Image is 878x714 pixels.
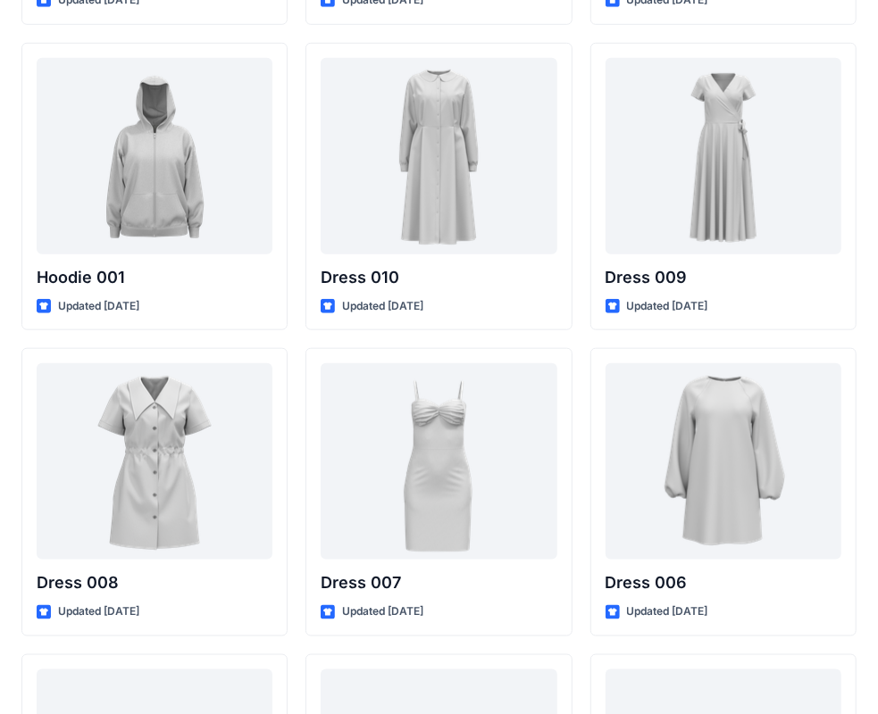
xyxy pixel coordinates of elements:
p: Dress 006 [606,570,841,595]
a: Dress 007 [321,363,556,560]
a: Dress 008 [37,363,272,560]
p: Updated [DATE] [342,602,423,621]
p: Dress 007 [321,570,556,595]
p: Dress 009 [606,265,841,290]
p: Updated [DATE] [342,297,423,316]
p: Hoodie 001 [37,265,272,290]
p: Updated [DATE] [58,602,139,621]
p: Updated [DATE] [627,297,708,316]
a: Dress 009 [606,58,841,254]
a: Dress 010 [321,58,556,254]
p: Dress 010 [321,265,556,290]
p: Updated [DATE] [58,297,139,316]
a: Hoodie 001 [37,58,272,254]
p: Dress 008 [37,570,272,595]
p: Updated [DATE] [627,602,708,621]
a: Dress 006 [606,363,841,560]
